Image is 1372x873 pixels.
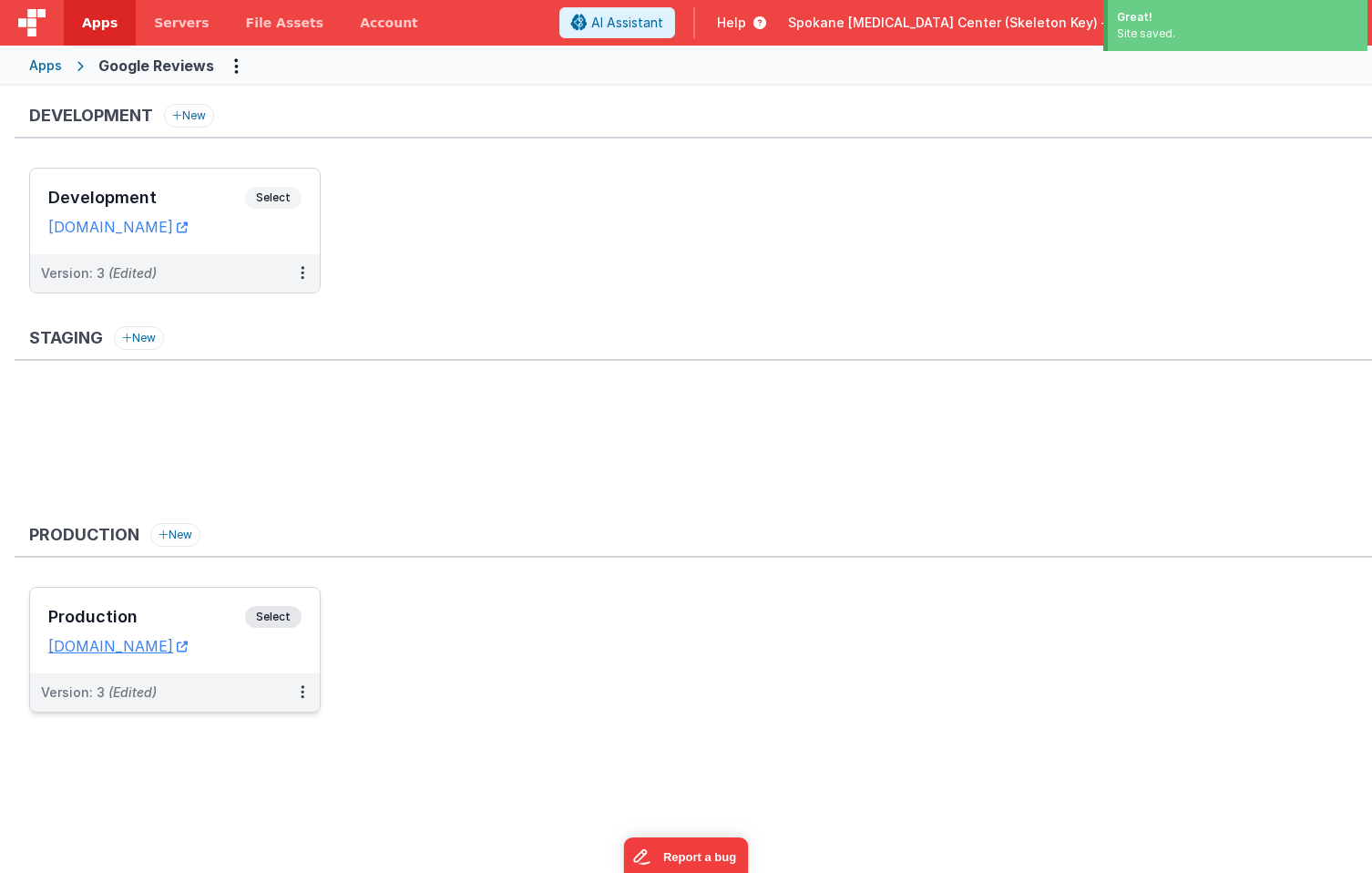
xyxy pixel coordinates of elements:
span: Select [245,606,302,628]
div: Apps [29,56,62,75]
span: Spokane [MEDICAL_DATA] Center (Skeleton Key) — [788,14,1114,32]
div: Google Reviews [98,55,214,77]
h3: Production [48,608,245,626]
span: Help [717,14,746,32]
span: Apps [82,14,118,32]
div: Site saved. [1117,26,1358,42]
div: Great! [1117,9,1358,26]
h3: Development [29,107,153,125]
span: Select [245,187,302,209]
button: New [114,326,164,350]
h3: Production [29,526,139,544]
button: New [150,523,200,547]
a: [DOMAIN_NAME] [48,637,188,655]
h3: Staging [29,329,103,347]
a: [DOMAIN_NAME] [48,218,188,236]
span: File Assets [246,14,324,32]
span: (Edited) [108,684,157,700]
div: Version: 3 [41,264,157,282]
button: Spokane [MEDICAL_DATA] Center (Skeleton Key) — [EMAIL_ADDRESS][DOMAIN_NAME] [788,14,1357,32]
span: (Edited) [108,265,157,281]
div: Version: 3 [41,683,157,702]
h3: Development [48,189,245,207]
span: Servers [154,14,209,32]
button: AI Assistant [559,7,675,38]
button: New [164,104,214,128]
span: AI Assistant [591,14,663,32]
button: Options [221,51,251,80]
